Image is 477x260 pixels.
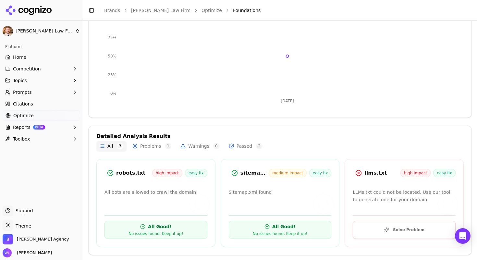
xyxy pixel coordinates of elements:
button: Warnings0 [177,141,223,151]
span: easy fix [433,169,456,177]
button: Open organization switcher [3,234,69,244]
button: Open user button [3,248,52,257]
span: high impact [400,169,431,177]
span: 3 [117,143,123,149]
button: Solve Problem [353,221,456,239]
span: high impact [152,169,182,177]
tspan: 0% [110,91,116,96]
span: Citations [13,101,33,107]
span: Home [13,54,26,60]
div: All Good! [148,223,171,230]
span: Prompts [13,89,32,95]
span: 2 [256,143,263,149]
a: Optimize [3,110,80,121]
tspan: 100% [105,17,116,21]
button: Problems1 [129,141,175,151]
a: Citations [3,99,80,109]
img: Bob Agency [3,234,13,244]
tspan: [DATE] [281,99,294,103]
button: Competition [3,64,80,74]
span: 0 [213,143,220,149]
span: [PERSON_NAME] [14,250,52,256]
tspan: 25% [108,73,116,77]
span: [PERSON_NAME] Law Firm [16,28,72,34]
p: All bots are allowed to crawl the domain! [104,189,207,196]
div: Platform [3,42,80,52]
span: Reports [13,124,31,130]
button: Toolbox [3,134,80,144]
div: Detailed Analysis Results [96,134,464,139]
span: Foundations [233,7,261,14]
span: Topics [13,77,27,84]
span: Competition [13,66,41,72]
tspan: 75% [108,35,116,40]
img: Wendy Lindars [3,248,12,257]
div: llms.txt [364,169,400,177]
p: LLMs.txt could not be located. Use our tool to generate one for your domain [353,189,456,204]
a: Optimize [202,7,222,14]
a: [PERSON_NAME] Law Firm [131,7,190,14]
div: sitemap.xml [240,169,269,177]
span: Support [13,207,33,214]
span: Optimize [13,112,34,119]
button: Passed2 [226,141,266,151]
img: Giddens Law Firm [3,26,13,36]
div: robots.txt [116,169,152,177]
p: Sitemap.xml found [229,189,332,196]
span: 1 [165,143,172,149]
button: All3 [96,141,127,151]
div: All Good! [272,223,296,230]
span: easy fix [185,169,207,177]
button: Topics [3,75,80,86]
span: Bob Agency [17,236,69,242]
span: medium impact [269,169,306,177]
tspan: 50% [108,54,116,58]
div: No issues found. Keep it up! [128,231,183,236]
div: Open Intercom Messenger [455,228,471,244]
button: Prompts [3,87,80,97]
span: Toolbox [13,136,30,142]
button: ReportsBETA [3,122,80,132]
nav: breadcrumb [104,7,459,14]
span: Theme [13,223,31,229]
a: Home [3,52,80,62]
span: BETA [33,125,45,130]
span: easy fix [309,169,332,177]
div: No issues found. Keep it up! [253,231,307,236]
a: Brands [104,8,120,13]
